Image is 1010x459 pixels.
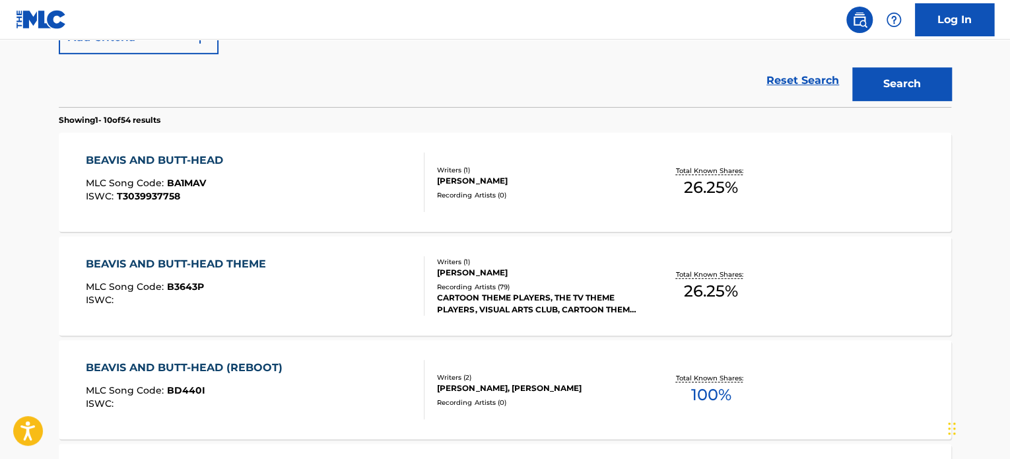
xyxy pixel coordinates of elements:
img: search [852,12,867,28]
span: 26.25 % [684,176,738,199]
span: MLC Song Code : [86,384,167,396]
div: CARTOON THEME PLAYERS, THE TV THEME PLAYERS, VISUAL ARTS CLUB, CARTOON THEME ENSEMBLE, THE TV THE... [437,292,636,316]
div: BEAVIS AND BUTT-HEAD [86,153,230,168]
div: [PERSON_NAME] [437,175,636,187]
div: Writers ( 1 ) [437,257,636,267]
p: Total Known Shares: [675,166,746,176]
div: Writers ( 1 ) [437,165,636,175]
span: 100 % [690,383,731,407]
span: 26.25 % [684,279,738,303]
a: Public Search [846,7,873,33]
img: MLC Logo [16,10,67,29]
img: help [886,12,902,28]
span: MLC Song Code : [86,177,167,189]
div: Help [881,7,907,33]
span: T3039937758 [117,190,180,202]
a: BEAVIS AND BUTT-HEAD (REBOOT)MLC Song Code:BD440IISWC:Writers (2)[PERSON_NAME], [PERSON_NAME]Reco... [59,340,951,439]
p: Showing 1 - 10 of 54 results [59,114,160,126]
div: [PERSON_NAME], [PERSON_NAME] [437,382,636,394]
p: Total Known Shares: [675,373,746,383]
span: BA1MAV [167,177,206,189]
span: ISWC : [86,398,117,409]
a: Reset Search [760,66,846,95]
div: BEAVIS AND BUTT-HEAD (REBOOT) [86,360,289,376]
div: Writers ( 2 ) [437,372,636,382]
iframe: Chat Widget [944,396,1010,459]
div: Recording Artists ( 0 ) [437,398,636,407]
a: BEAVIS AND BUTT-HEADMLC Song Code:BA1MAVISWC:T3039937758Writers (1)[PERSON_NAME]Recording Artists... [59,133,951,232]
div: BEAVIS AND BUTT-HEAD THEME [86,256,273,272]
span: MLC Song Code : [86,281,167,293]
div: Recording Artists ( 79 ) [437,282,636,292]
span: ISWC : [86,190,117,202]
a: Log In [915,3,994,36]
button: Search [852,67,951,100]
span: B3643P [167,281,204,293]
div: Drag [948,409,956,448]
span: ISWC : [86,294,117,306]
p: Total Known Shares: [675,269,746,279]
div: Recording Artists ( 0 ) [437,190,636,200]
div: [PERSON_NAME] [437,267,636,279]
span: BD440I [167,384,205,396]
a: BEAVIS AND BUTT-HEAD THEMEMLC Song Code:B3643PISWC:Writers (1)[PERSON_NAME]Recording Artists (79)... [59,236,951,335]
